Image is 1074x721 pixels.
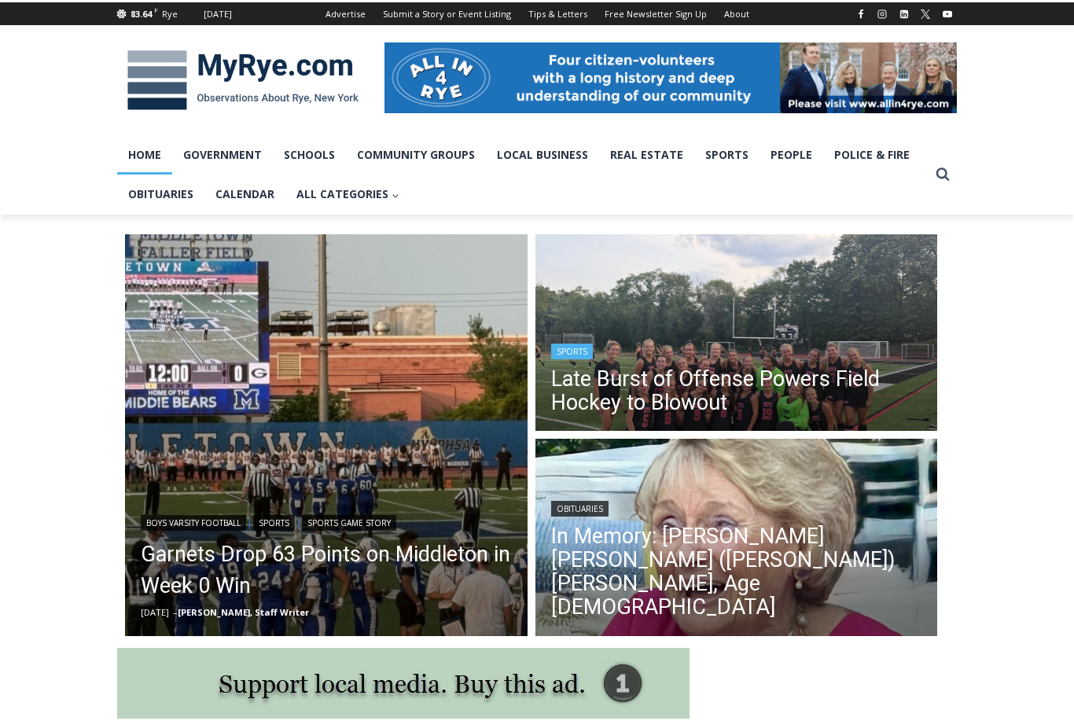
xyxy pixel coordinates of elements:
div: "The first chef I interviewed talked about coming to [GEOGRAPHIC_DATA] from [GEOGRAPHIC_DATA] in ... [397,1,743,153]
a: Community Groups [346,135,486,175]
span: Open Tues. - Sun. [PHONE_NUMBER] [5,162,154,222]
a: Read More Garnets Drop 63 Points on Middleton in Week 0 Win [125,234,528,637]
a: Boys Varsity Football [141,515,246,531]
span: Intern @ [DOMAIN_NAME] [411,156,729,192]
a: Linkedin [895,5,914,24]
a: Obituaries [117,175,204,214]
a: Late Burst of Offense Powers Field Hockey to Blowout [551,367,922,414]
button: View Search Form [929,160,957,189]
a: Sports [694,135,760,175]
a: Tips & Letters [520,2,596,25]
div: "Chef [PERSON_NAME] omakase menu is nirvana for lovers of great Japanese food." [162,98,231,188]
a: Open Tues. - Sun. [PHONE_NUMBER] [1,158,158,196]
img: (PHOTO: The 2025 Rye Varsity Field Hockey team after their win vs Ursuline on Friday, September 5... [535,234,938,436]
a: Intern @ [DOMAIN_NAME] [378,153,762,196]
a: Home [117,135,172,175]
a: Obituaries [551,501,609,517]
div: [DATE] [204,7,232,21]
a: Sports Game Story [302,515,396,531]
img: All in for Rye [384,42,957,113]
span: F [154,6,158,14]
a: Facebook [851,5,870,24]
nav: Secondary Navigation [317,2,758,25]
a: Free Newsletter Sign Up [596,2,715,25]
span: 83.64 [131,8,152,20]
img: support local media, buy this ad [117,648,690,719]
img: Obituary - Maureen Catherine Devlin Koecheler [535,439,938,640]
div: | | [141,512,512,531]
nav: Primary Navigation [117,135,929,215]
a: Read More In Memory: Maureen Catherine (Devlin) Koecheler, Age 83 [535,439,938,640]
a: Real Estate [599,135,694,175]
a: Local Business [486,135,599,175]
button: Child menu of All Categories [285,175,410,214]
span: – [173,606,178,618]
a: Instagram [873,5,892,24]
a: In Memory: [PERSON_NAME] [PERSON_NAME] ([PERSON_NAME]) [PERSON_NAME], Age [DEMOGRAPHIC_DATA] [551,524,922,619]
a: Government [172,135,273,175]
a: Sports [253,515,295,531]
div: Rye [162,7,178,21]
a: People [760,135,823,175]
a: Garnets Drop 63 Points on Middleton in Week 0 Win [141,539,512,601]
a: Submit a Story or Event Listing [374,2,520,25]
a: Police & Fire [823,135,921,175]
a: YouTube [938,5,957,24]
a: Read More Late Burst of Offense Powers Field Hockey to Blowout [535,234,938,436]
a: X [916,5,935,24]
img: MyRye.com [117,39,369,121]
a: Advertise [317,2,374,25]
time: [DATE] [141,606,169,618]
a: Sports [551,344,593,359]
a: About [715,2,758,25]
a: Calendar [204,175,285,214]
a: [PERSON_NAME], Staff Writer [178,606,309,618]
img: (PHOTO: Rye and Middletown walking to midfield before their Week 0 game on Friday, September 5, 2... [125,234,528,637]
a: Schools [273,135,346,175]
